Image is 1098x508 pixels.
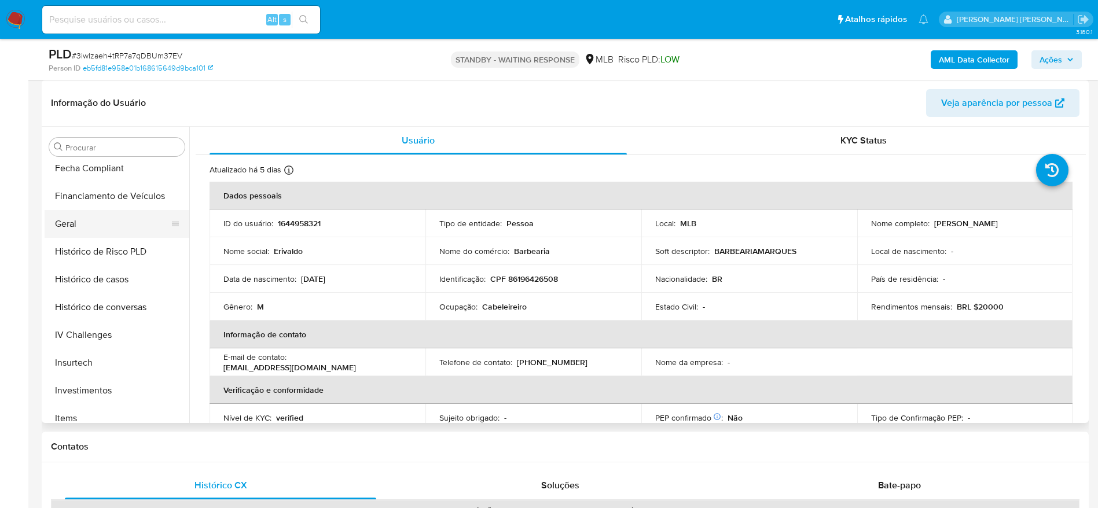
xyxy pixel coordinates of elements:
p: lucas.santiago@mercadolivre.com [957,14,1074,25]
p: Local de nascimento : [871,246,946,256]
p: Tipo de entidade : [439,218,502,229]
p: Sujeito obrigado : [439,413,500,423]
p: STANDBY - WAITING RESPONSE [451,51,579,68]
span: Ações [1040,50,1062,69]
span: Veja aparência por pessoa [941,89,1052,117]
p: Telefone de contato : [439,357,512,367]
p: verified [276,413,303,423]
b: PLD [49,45,72,63]
p: Estado Civil : [655,301,698,312]
a: Notificações [919,14,928,24]
p: - [504,413,506,423]
input: Pesquise usuários ou casos... [42,12,320,27]
span: LOW [660,53,680,66]
p: Nome completo : [871,218,930,229]
p: Nome social : [223,246,269,256]
button: IV Challenges [45,321,189,349]
button: Procurar [54,142,63,152]
p: [DATE] [301,274,325,284]
p: MLB [680,218,696,229]
h1: Informação do Usuário [51,97,146,109]
p: Pessoa [506,218,534,229]
button: Fecha Compliant [45,154,189,182]
p: Nível de KYC : [223,413,271,423]
th: Verificação e conformidade [210,376,1073,404]
p: - [968,413,970,423]
p: Tipo de Confirmação PEP : [871,413,963,423]
p: [PERSON_NAME] [934,218,998,229]
p: Ocupação : [439,301,478,312]
p: BARBEARIAMARQUES [714,246,796,256]
th: Informação de contato [210,321,1073,348]
p: ID do usuário : [223,218,273,229]
p: Data de nascimento : [223,274,296,284]
p: Erivaldo [274,246,303,256]
th: Dados pessoais [210,182,1073,209]
p: - [951,246,953,256]
p: Nacionalidade : [655,274,707,284]
button: Financiamento de Veículos [45,182,189,210]
p: Local : [655,218,675,229]
button: Investimentos [45,377,189,404]
span: Usuário [402,134,435,147]
button: Histórico de Risco PLD [45,238,189,266]
p: BR [712,274,722,284]
p: - [728,357,730,367]
span: Risco PLD: [618,53,680,66]
span: Atalhos rápidos [845,13,907,25]
p: M [257,301,264,312]
p: [PHONE_NUMBER] [517,357,587,367]
p: Cabeleireiro [482,301,527,312]
p: Barbearia [514,246,550,256]
p: CPF 86196426508 [490,274,558,284]
p: Identificação : [439,274,486,284]
p: E-mail de contato : [223,352,287,362]
p: Rendimentos mensais : [871,301,952,312]
button: Histórico de casos [45,266,189,293]
p: País de residência : [871,274,938,284]
span: # 3iwIzaeh4tRP7a7qDBUm37EV [72,50,182,61]
span: Alt [267,14,277,25]
b: AML Data Collector [939,50,1009,69]
button: AML Data Collector [931,50,1018,69]
span: Histórico CX [194,478,247,492]
p: - [703,301,705,312]
button: Items [45,404,189,432]
button: Insurtech [45,349,189,377]
button: Histórico de conversas [45,293,189,321]
button: Veja aparência por pessoa [926,89,1079,117]
p: Atualizado há 5 dias [210,164,281,175]
b: Person ID [49,63,80,73]
button: Ações [1031,50,1082,69]
input: Procurar [65,142,180,153]
p: Soft descriptor : [655,246,710,256]
button: Geral [45,210,180,238]
p: Gênero : [223,301,252,312]
a: Sair [1077,13,1089,25]
p: [EMAIL_ADDRESS][DOMAIN_NAME] [223,362,356,373]
a: eb5fd81e958e01b168615649d9bca101 [83,63,213,73]
h1: Contatos [51,441,1079,452]
p: - [943,274,945,284]
p: Nome da empresa : [655,357,723,367]
button: search-icon [292,12,315,28]
p: 1644958321 [278,218,321,229]
p: Não [728,413,743,423]
span: KYC Status [840,134,887,147]
p: BRL $20000 [957,301,1004,312]
span: 3.160.1 [1076,27,1092,36]
div: MLB [584,53,614,66]
p: PEP confirmado : [655,413,723,423]
span: Soluções [541,478,579,492]
span: Bate-papo [878,478,921,492]
span: s [283,14,287,25]
p: Nome do comércio : [439,246,509,256]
